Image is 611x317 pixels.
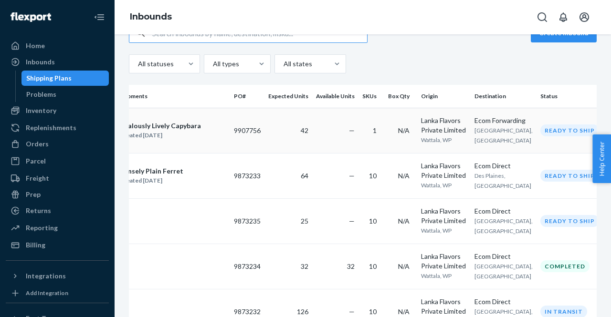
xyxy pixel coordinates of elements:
div: Zealously Lively Capybara [120,121,201,131]
div: Ecom Direct [474,252,533,261]
a: Problems [21,87,109,102]
span: N/A [398,307,410,316]
a: Replenishments [6,120,109,135]
span: Des Plaines, [GEOGRAPHIC_DATA] [474,172,531,189]
span: Wattala, WP [421,227,452,234]
button: Help Center [592,134,611,183]
span: 10 [369,307,377,316]
a: Freight [6,171,109,186]
th: Shipments [116,85,230,108]
a: Reporting [6,220,109,235]
span: [GEOGRAPHIC_DATA], [GEOGRAPHIC_DATA] [474,127,533,144]
a: Prep [6,187,109,202]
span: — [349,217,355,225]
div: Problems [26,90,56,99]
th: SKUs [358,85,384,108]
div: Inbounds [26,57,55,67]
button: Open Search Box [533,8,552,27]
a: Shipping Plans [21,71,109,86]
span: Wattala, WP [421,136,452,143]
th: Origin [417,85,471,108]
span: 10 [369,262,377,270]
th: PO# [230,85,264,108]
td: 9873235 [230,198,264,244]
span: [GEOGRAPHIC_DATA], [GEOGRAPHIC_DATA] [474,263,533,280]
div: Tensely Plain Ferret [120,166,183,176]
button: Open notifications [554,8,573,27]
div: Billing [26,240,45,250]
div: Created [DATE] [120,131,201,140]
span: N/A [398,126,410,134]
div: Ready to ship [540,170,599,182]
div: Ecom Direct [474,297,533,307]
div: Freight [26,174,49,183]
button: Close Navigation [90,8,109,27]
input: All types [212,59,213,69]
th: Expected Units [264,85,312,108]
div: Ready to ship [540,124,599,136]
div: Inventory [26,106,56,115]
div: Created [DATE] [120,176,183,185]
div: Orders [26,139,49,149]
span: N/A [398,262,410,270]
span: 64 [301,172,308,180]
span: 42 [301,126,308,134]
div: Replenishments [26,123,76,133]
div: Prep [26,190,41,199]
a: Orders [6,136,109,152]
span: Wattala, WP [421,272,452,279]
button: Integrations [6,268,109,284]
span: 10 [369,217,377,225]
span: 25 [301,217,308,225]
div: Reporting [26,223,58,233]
a: Add Integration [6,287,109,299]
span: N/A [398,217,410,225]
div: Home [26,41,45,51]
td: 9873234 [230,244,264,289]
div: Lanka Flavors Private Limited [421,297,467,316]
span: Wattala, WP [421,182,452,189]
td: 9873233 [230,153,264,198]
a: Inventory [6,103,109,118]
div: Integrations [26,271,66,281]
a: Parcel [6,153,109,169]
img: Flexport logo [11,12,51,22]
span: — [349,172,355,180]
div: Lanka Flavors Private Limited [421,161,467,180]
div: Ecom Forwarding [474,116,533,125]
td: 9907756 [230,108,264,153]
div: Ready to ship [540,215,599,227]
a: Home [6,38,109,53]
span: [GEOGRAPHIC_DATA], [GEOGRAPHIC_DATA] [474,217,533,235]
span: 32 [301,262,308,270]
th: Box Qty [384,85,417,108]
div: Completed [540,260,590,272]
ol: breadcrumbs [122,3,179,31]
a: Inbounds [6,54,109,70]
div: Lanka Flavors Private Limited [421,116,467,135]
span: 32 [347,262,355,270]
th: Destination [471,85,537,108]
div: Parcel [26,156,46,166]
div: Returns [26,206,51,215]
a: Billing [6,237,109,253]
span: — [349,126,355,134]
div: Add Integration [26,289,68,297]
div: Ecom Direct [474,206,533,216]
span: 10 [369,172,377,180]
div: Lanka Flavors Private Limited [421,206,467,225]
input: All statuses [137,59,138,69]
th: Available Units [312,85,358,108]
span: 1 [373,126,377,134]
button: Open account menu [575,8,594,27]
span: 126 [297,307,308,316]
th: Status [537,85,607,108]
span: N/A [398,172,410,180]
div: Lanka Flavors Private Limited [421,252,467,271]
span: — [349,307,355,316]
a: Inbounds [130,11,172,22]
a: Returns [6,203,109,218]
div: Ecom Direct [474,161,533,171]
